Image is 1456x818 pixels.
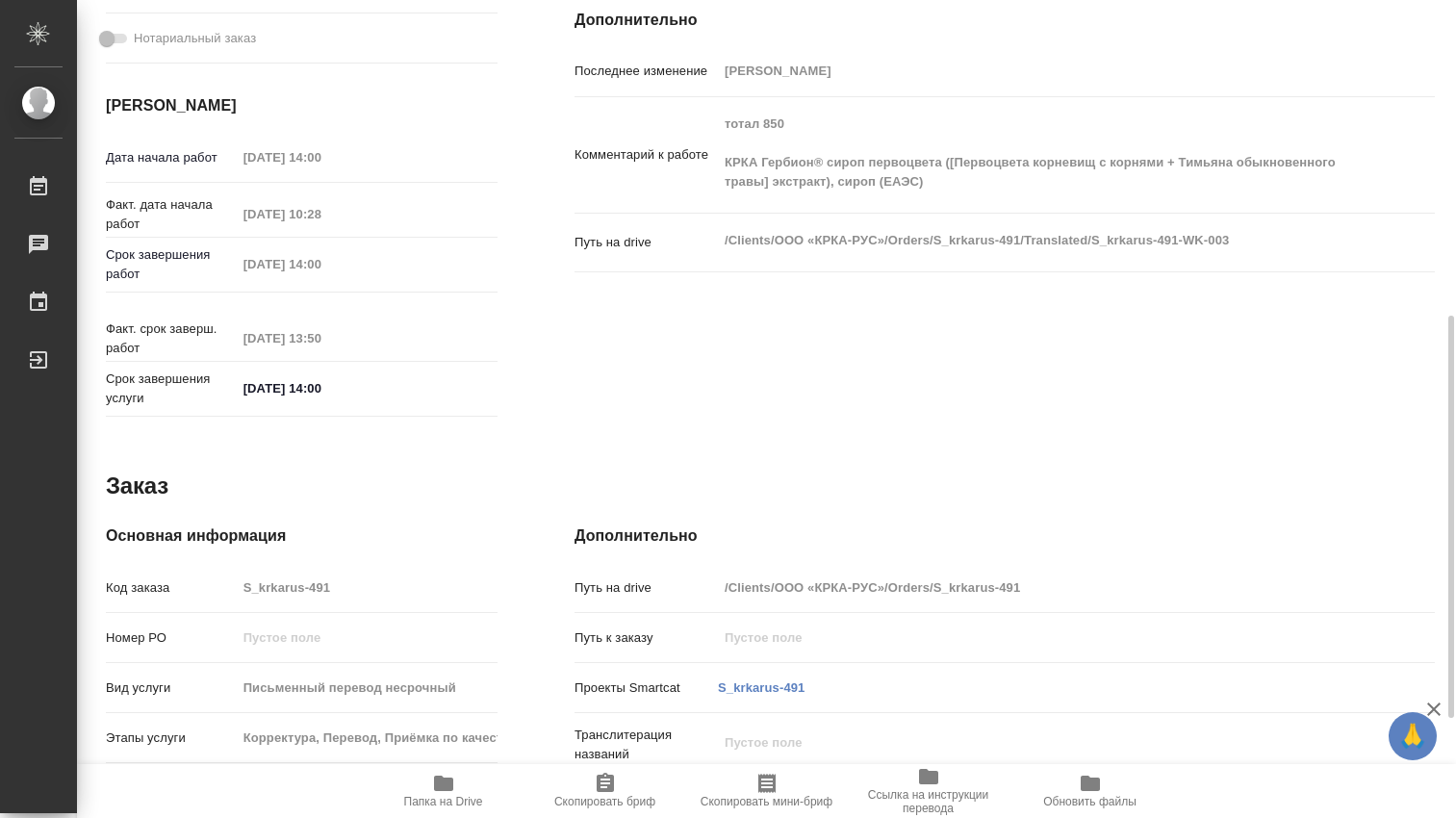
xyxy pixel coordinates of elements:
a: S_krkarus-491 [718,680,805,695]
h4: [PERSON_NAME] [106,94,498,117]
span: Ссылка на инструкции перевода [859,788,998,815]
p: Комментарий к работе [575,145,718,165]
input: Пустое поле [237,324,405,352]
button: Ссылка на инструкции перевода [848,764,1009,818]
p: Этапы услуги [106,729,237,748]
span: Нотариальный заказ [134,29,256,48]
p: Срок завершения работ [106,245,237,284]
p: Проекты Smartcat [575,678,718,698]
p: Дата начала работ [106,148,237,167]
h4: Дополнительно [575,9,1435,32]
input: Пустое поле [237,143,405,171]
p: Код заказа [106,578,237,598]
button: Скопировать мини-бриф [686,764,848,818]
textarea: тотал 850 КРКА Гербион® сироп первоцвета ([Первоцвета корневищ с корнями + Тимьяна обыкновенного ... [718,108,1364,198]
p: Факт. срок заверш. работ [106,320,237,358]
button: Обновить файлы [1009,764,1171,818]
span: Скопировать бриф [554,795,655,808]
p: Вид услуги [106,678,237,698]
span: Папка на Drive [404,795,483,808]
p: Путь на drive [575,233,718,252]
p: Путь к заказу [575,628,718,648]
p: Срок завершения услуги [106,370,237,408]
h2: Заказ [106,471,168,501]
input: Пустое поле [718,624,1364,652]
input: Пустое поле [237,200,405,228]
textarea: /Clients/ООО «КРКА-РУС»/Orders/S_krkarus-491/Translated/S_krkarus-491-WK-003 [718,224,1364,257]
p: Путь на drive [575,578,718,598]
input: Пустое поле [237,574,498,601]
p: Последнее изменение [575,62,718,81]
h4: Основная информация [106,524,498,548]
span: Обновить файлы [1043,795,1137,808]
span: 🙏 [1396,716,1429,756]
input: ✎ Введи что-нибудь [237,374,405,402]
button: Скопировать бриф [524,764,686,818]
input: Пустое поле [237,674,498,702]
button: Папка на Drive [363,764,524,818]
input: Пустое поле [237,724,498,752]
p: Факт. дата начала работ [106,195,237,234]
input: Пустое поле [718,574,1364,601]
input: Пустое поле [718,57,1364,85]
button: 🙏 [1389,712,1437,760]
h4: Дополнительно [575,524,1435,548]
input: Пустое поле [237,624,498,652]
span: Скопировать мини-бриф [701,795,832,808]
p: Транслитерация названий [575,726,718,764]
input: Пустое поле [237,250,405,278]
p: Номер РО [106,628,237,648]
